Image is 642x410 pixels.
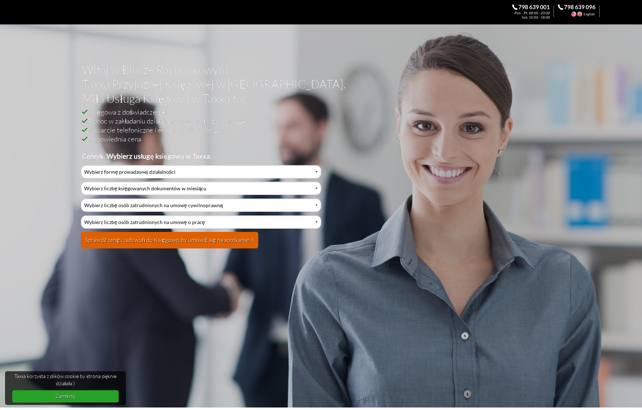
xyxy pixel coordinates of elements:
[5,371,126,405] div: cookieconsent
[558,4,604,19] div: Call the Accountant. 798 639 096
[12,390,119,402] a: dismiss cookie message
[512,4,558,19] div: Zadzwoń do Księgowej. 798 639 001
[82,152,212,160] b: Cennik. Wybierz usługę księgową w Taxxa:
[12,373,119,387] span: Taxxa korzysta z plików cookie by strona pięknie działała:)
[81,232,258,248] button: Sprawdź cenę i zadzwoń do Księgowej by umówić się na spotkanie:-)
[82,62,552,107] h1: Witaj w Biurze Rachunkowym Taxxa Przyjaznej Księgowej w [GEOGRAPHIC_DATA]. Miła Usługa Księgowa w...
[82,107,552,160] h2: Księgowa z doświadczeniem Pomoc w zakładaniu działalności lub Spółki z o.o. w S24 Wsparcie telefo...
[81,165,321,253] div: Cennik Usług Księgowych Przyjaznej Księgowej w Biurze Rachunkowym Taxxa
